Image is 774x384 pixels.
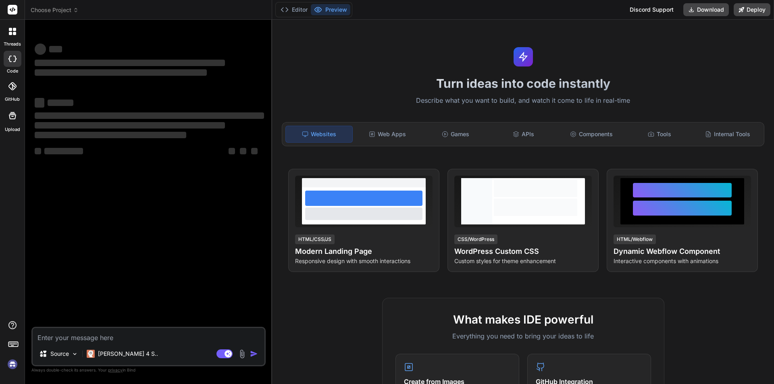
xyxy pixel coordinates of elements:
[108,367,123,372] span: privacy
[683,3,729,16] button: Download
[31,366,266,374] p: Always double-check its answers. Your in Bind
[44,148,83,154] span: ‌
[35,98,44,108] span: ‌
[694,126,761,143] div: Internal Tools
[35,122,225,129] span: ‌
[734,3,770,16] button: Deploy
[87,350,95,358] img: Claude 4 Sonnet
[490,126,557,143] div: APIs
[277,95,769,106] p: Describe what you want to build, and watch it come to life in real-time
[285,126,353,143] div: Websites
[422,126,489,143] div: Games
[35,69,207,76] span: ‌
[558,126,625,143] div: Components
[35,148,41,154] span: ‌
[454,257,592,265] p: Custom styles for theme enhancement
[6,357,19,371] img: signin
[50,350,69,358] p: Source
[614,257,751,265] p: Interactive components with animations
[395,311,651,328] h2: What makes IDE powerful
[295,235,335,244] div: HTML/CSS/JS
[35,60,225,66] span: ‌
[5,96,20,103] label: GitHub
[71,351,78,357] img: Pick Models
[454,235,497,244] div: CSS/WordPress
[295,257,433,265] p: Responsive design with smooth interactions
[48,100,73,106] span: ‌
[295,246,433,257] h4: Modern Landing Page
[98,350,158,358] p: [PERSON_NAME] 4 S..
[240,148,246,154] span: ‌
[625,3,678,16] div: Discord Support
[229,148,235,154] span: ‌
[7,68,18,75] label: code
[31,6,79,14] span: Choose Project
[35,112,264,119] span: ‌
[35,44,46,55] span: ‌
[250,350,258,358] img: icon
[251,148,258,154] span: ‌
[5,126,20,133] label: Upload
[277,76,769,91] h1: Turn ideas into code instantly
[354,126,421,143] div: Web Apps
[277,4,311,15] button: Editor
[614,235,656,244] div: HTML/Webflow
[4,41,21,48] label: threads
[626,126,693,143] div: Tools
[311,4,350,15] button: Preview
[614,246,751,257] h4: Dynamic Webflow Component
[49,46,62,52] span: ‌
[35,132,186,138] span: ‌
[395,331,651,341] p: Everything you need to bring your ideas to life
[237,349,247,359] img: attachment
[454,246,592,257] h4: WordPress Custom CSS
